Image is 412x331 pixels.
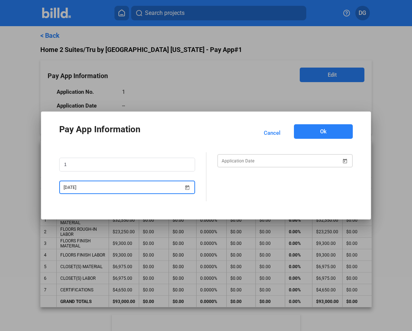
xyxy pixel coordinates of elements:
span: Ok [320,128,327,135]
span: Cancel [264,129,280,137]
button: Cancel [257,124,287,141]
button: Open calendar [342,153,349,160]
button: Ok [294,124,352,139]
input: Period to [64,183,183,192]
button: Open calendar [184,179,191,187]
input: Application Date [222,157,342,165]
input: Application No. [60,158,194,171]
span: Pay App Information [59,124,140,134]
